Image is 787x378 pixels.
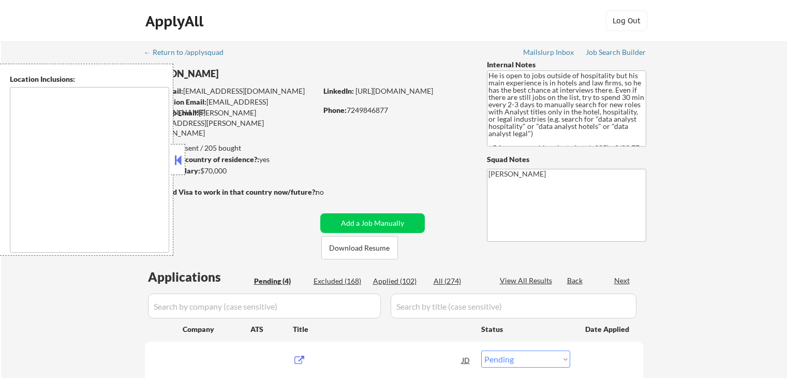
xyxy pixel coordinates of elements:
div: [EMAIL_ADDRESS][DOMAIN_NAME] [145,86,317,96]
div: $70,000 [144,166,317,176]
div: Location Inclusions: [10,74,169,84]
div: Applied (102) [373,276,425,286]
div: Excluded (168) [314,276,365,286]
a: [URL][DOMAIN_NAME] [355,86,433,95]
button: Download Resume [321,236,398,259]
input: Search by company (case sensitive) [148,294,381,318]
div: Job Search Builder [586,49,646,56]
div: [PERSON_NAME][EMAIL_ADDRESS][PERSON_NAME][DOMAIN_NAME] [145,108,317,138]
div: yes [144,154,314,165]
div: All (274) [434,276,485,286]
input: Search by title (case sensitive) [391,294,636,318]
div: [EMAIL_ADDRESS][DOMAIN_NAME] [145,97,317,117]
div: ATS [250,324,293,335]
div: no [316,187,345,197]
div: Applications [148,271,250,283]
div: View All Results [500,275,555,286]
button: Log Out [606,10,647,31]
strong: Will need Visa to work in that country now/future?: [145,187,317,196]
div: JD [461,351,471,369]
div: Date Applied [585,324,631,335]
div: Next [614,275,631,286]
div: Title [293,324,471,335]
div: [PERSON_NAME] [145,67,358,80]
div: Pending (4) [254,276,306,286]
div: Squad Notes [487,154,646,165]
a: Mailslurp Inbox [523,48,575,59]
div: 7249846877 [323,105,470,115]
div: Internal Notes [487,60,646,70]
div: 102 sent / 205 bought [144,143,317,153]
div: ← Return to /applysquad [144,49,233,56]
strong: LinkedIn: [323,86,354,95]
div: Status [481,319,570,338]
strong: Can work in country of residence?: [144,155,259,164]
a: ← Return to /applysquad [144,48,233,59]
div: Company [183,324,250,335]
strong: Phone: [323,106,347,114]
div: ApplyAll [145,12,206,30]
div: Mailslurp Inbox [523,49,575,56]
button: Add a Job Manually [320,213,425,233]
div: Back [567,275,584,286]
